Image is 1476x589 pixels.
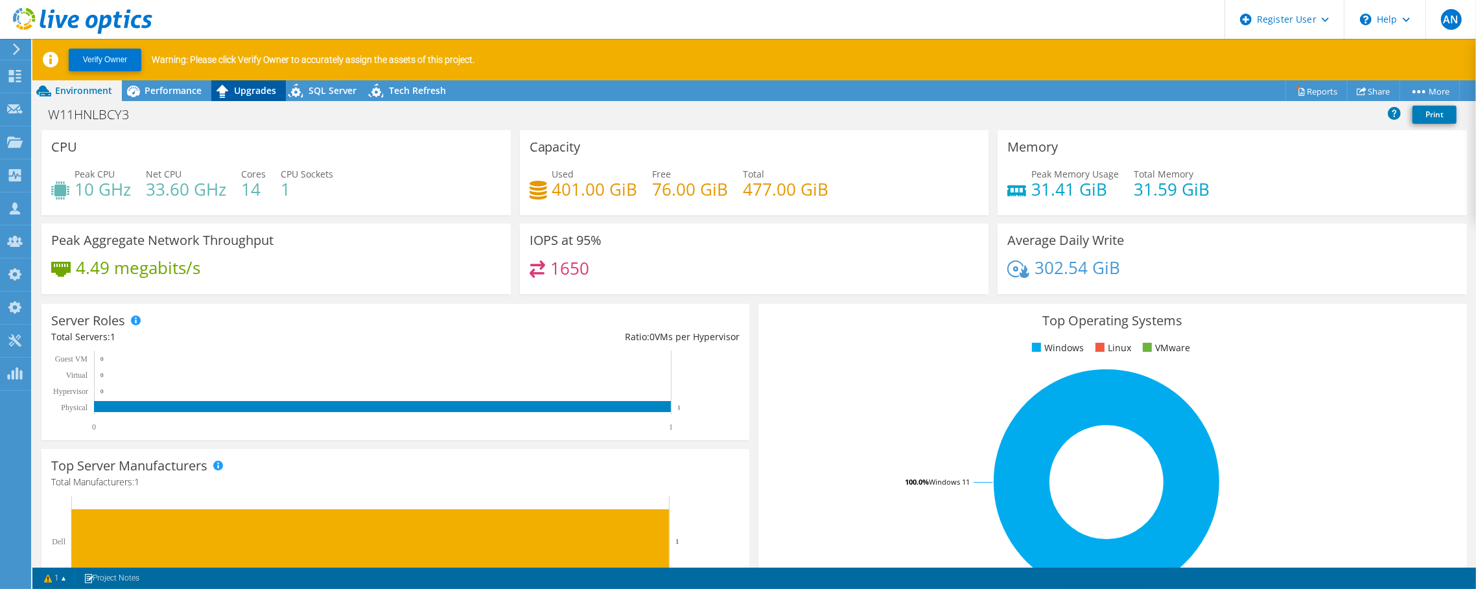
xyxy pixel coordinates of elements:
[281,168,333,180] span: CPU Sockets
[61,403,88,412] text: Physical
[52,537,65,546] text: Dell
[1285,81,1348,101] a: Reports
[100,356,104,362] text: 0
[1134,182,1210,196] h4: 31.59 GiB
[66,371,88,380] text: Virtual
[100,372,104,378] text: 0
[51,233,274,248] h3: Peak Aggregate Network Throughput
[35,570,75,586] a: 1
[1360,14,1372,25] svg: \n
[146,168,182,180] span: Net CPU
[53,387,88,396] text: Hypervisor
[92,422,96,432] text: 0
[69,49,141,71] button: Verify Owner
[281,182,333,196] h4: 1
[51,140,77,154] h3: CPU
[51,459,207,473] h3: Top Server Manufacturers
[241,168,266,180] span: Cores
[55,354,88,364] text: Guest VM
[1007,233,1124,248] h3: Average Daily Write
[241,182,266,196] h4: 14
[1441,9,1462,30] span: AN
[395,330,740,344] div: Ratio: VMs per Hypervisor
[744,168,765,180] span: Total
[653,182,729,196] h4: 76.00 GiB
[51,475,740,489] h4: Total Manufacturers:
[552,168,574,180] span: Used
[75,182,131,196] h4: 10 GHz
[309,84,357,97] span: SQL Server
[669,422,673,432] text: 1
[152,54,474,65] p: Warning: Please click Verify Owner to accurately assign the assets of this project.
[234,84,276,97] span: Upgrades
[1347,81,1400,101] a: Share
[55,84,112,97] span: Environment
[905,477,929,487] tspan: 100.0%
[1031,168,1119,180] span: Peak Memory Usage
[134,476,139,488] span: 1
[389,84,446,97] span: Tech Refresh
[1007,140,1058,154] h3: Memory
[51,330,395,344] div: Total Servers:
[1092,341,1131,355] li: Linux
[929,477,970,487] tspan: Windows 11
[145,84,202,97] span: Performance
[530,140,581,154] h3: Capacity
[110,330,115,343] span: 1
[1412,106,1457,124] a: Print
[1400,81,1460,101] a: More
[1031,182,1119,196] h4: 31.41 GiB
[1035,260,1120,275] h4: 302.54 GiB
[51,314,125,328] h3: Server Roles
[1134,168,1193,180] span: Total Memory
[677,404,681,411] text: 1
[75,168,115,180] span: Peak CPU
[75,570,148,586] a: Project Notes
[768,314,1457,328] h3: Top Operating Systems
[1029,341,1084,355] li: Windows
[76,260,200,275] h4: 4.49 megabits/s
[653,168,672,180] span: Free
[552,182,638,196] h4: 401.00 GiB
[550,261,589,275] h4: 1650
[650,330,655,343] span: 0
[146,182,226,196] h4: 33.60 GHz
[42,108,149,122] h1: W11HNLBCY3
[675,537,679,545] text: 1
[1140,341,1190,355] li: VMware
[100,388,104,395] text: 0
[530,233,602,248] h3: IOPS at 95%
[744,182,829,196] h4: 477.00 GiB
